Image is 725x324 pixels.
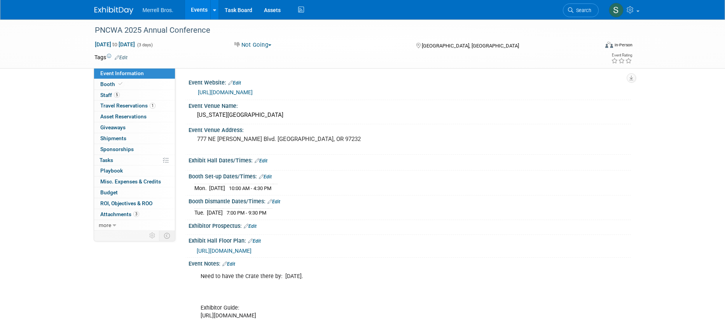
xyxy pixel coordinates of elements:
[189,258,631,268] div: Event Notes:
[94,122,175,133] a: Giveaways
[189,220,631,230] div: Exhibitor Prospectus:
[143,7,173,13] span: Merrell Bros.
[100,124,126,130] span: Giveaways
[99,222,111,228] span: more
[94,53,128,61] td: Tags
[100,70,144,76] span: Event Information
[136,42,153,48] span: (3 days)
[189,155,631,165] div: Exhibit Hall Dates/Times:
[197,136,364,143] pre: 777 NE [PERSON_NAME] Blvd. [GEOGRAPHIC_DATA], OR 97232
[159,231,175,241] td: Toggle Event Tabs
[614,42,632,48] div: In-Person
[92,23,587,37] div: PNCWA 2025 Annual Conference
[100,178,161,185] span: Misc. Expenses & Credits
[189,77,631,87] div: Event Website:
[94,209,175,220] a: Attachments3
[100,113,147,120] span: Asset Reservations
[209,184,225,192] td: [DATE]
[222,261,235,267] a: Edit
[100,211,139,217] span: Attachments
[227,210,266,216] span: 7:00 PM - 9:30 PM
[244,224,257,229] a: Edit
[605,42,613,48] img: Format-Inperson.png
[563,4,599,17] a: Search
[94,7,133,14] img: ExhibitDay
[94,41,135,48] span: [DATE] [DATE]
[94,176,175,187] a: Misc. Expenses & Credits
[100,102,155,109] span: Travel Reservations
[94,133,175,144] a: Shipments
[100,167,123,174] span: Playbook
[267,199,280,204] a: Edit
[197,248,252,254] a: [URL][DOMAIN_NAME]
[94,90,175,100] a: Staff5
[115,55,128,60] a: Edit
[146,231,159,241] td: Personalize Event Tab Strip
[573,7,591,13] span: Search
[100,135,126,141] span: Shipments
[100,189,118,195] span: Budget
[611,53,632,57] div: Event Rating
[207,209,223,217] td: [DATE]
[232,41,274,49] button: Not Going
[100,157,113,163] span: Tasks
[100,200,152,206] span: ROI, Objectives & ROO
[194,109,625,121] div: [US_STATE][GEOGRAPHIC_DATA]
[422,43,519,49] span: [GEOGRAPHIC_DATA], [GEOGRAPHIC_DATA]
[194,209,207,217] td: Tue.
[228,80,241,86] a: Edit
[553,40,633,52] div: Event Format
[94,166,175,176] a: Playbook
[94,100,175,111] a: Travel Reservations1
[94,155,175,166] a: Tasks
[94,198,175,209] a: ROI, Objectives & ROO
[94,111,175,122] a: Asset Reservations
[94,68,175,79] a: Event Information
[111,41,119,48] span: to
[189,100,631,110] div: Event Venue Name:
[248,238,261,244] a: Edit
[100,81,124,87] span: Booth
[189,171,631,181] div: Booth Set-up Dates/Times:
[94,187,175,198] a: Budget
[189,235,631,245] div: Exhibit Hall Floor Plan:
[229,185,271,191] span: 10:00 AM - 4:30 PM
[133,211,139,217] span: 3
[189,195,631,206] div: Booth Dismantle Dates/Times:
[119,82,122,86] i: Booth reservation complete
[194,184,209,192] td: Mon.
[150,103,155,109] span: 1
[259,174,272,180] a: Edit
[94,220,175,231] a: more
[100,146,134,152] span: Sponsorships
[189,124,631,134] div: Event Venue Address:
[198,89,253,95] a: [URL][DOMAIN_NAME]
[609,3,624,18] img: Shannon Kennedy
[114,92,120,98] span: 5
[94,144,175,155] a: Sponsorships
[94,79,175,90] a: Booth
[255,158,267,164] a: Edit
[100,92,120,98] span: Staff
